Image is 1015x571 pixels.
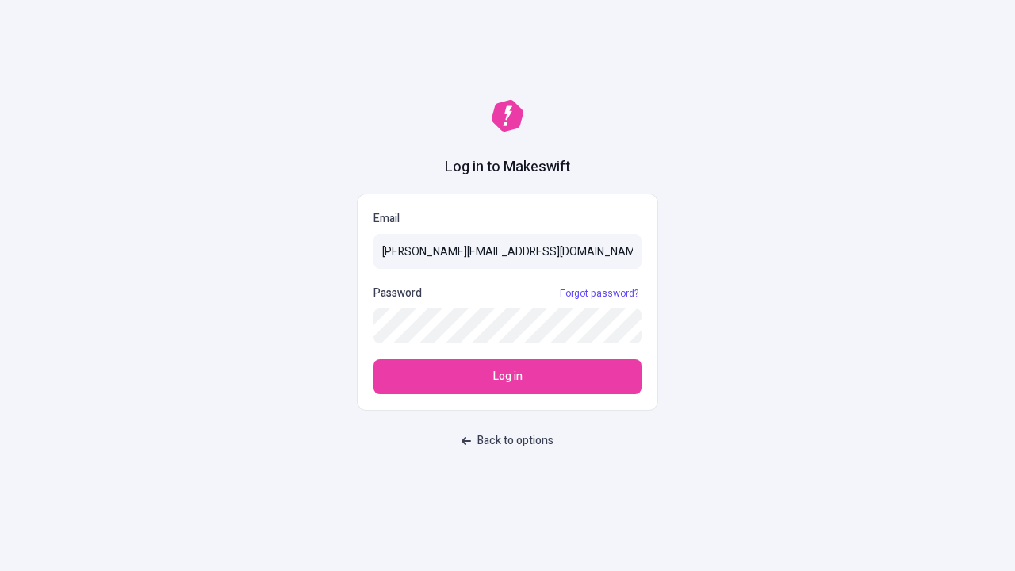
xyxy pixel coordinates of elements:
[373,285,422,302] p: Password
[373,359,642,394] button: Log in
[445,157,570,178] h1: Log in to Makeswift
[477,432,553,450] span: Back to options
[452,427,563,455] button: Back to options
[557,287,642,300] a: Forgot password?
[493,368,523,385] span: Log in
[373,210,642,228] p: Email
[373,234,642,269] input: Email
